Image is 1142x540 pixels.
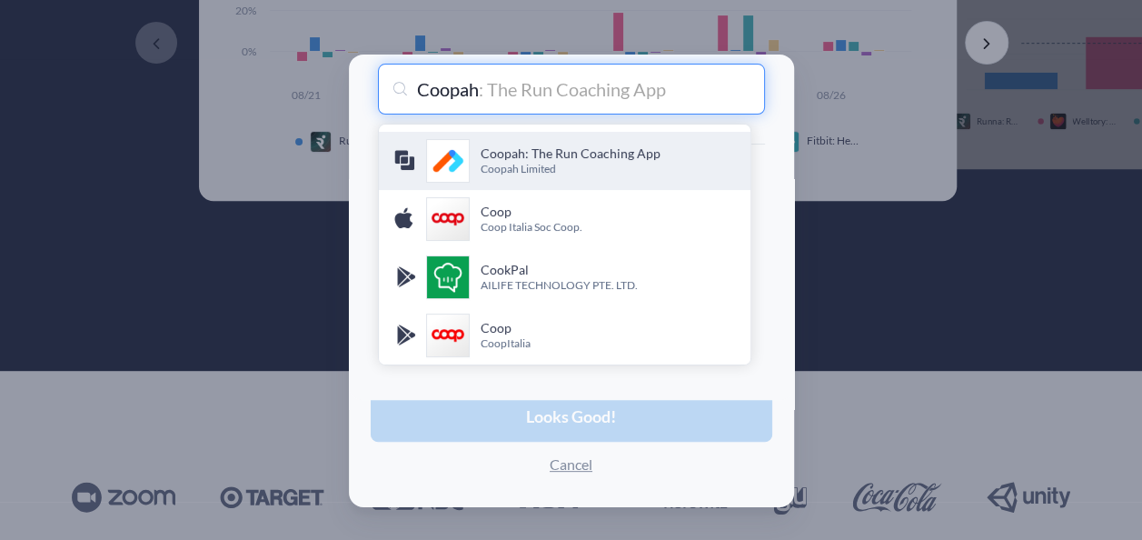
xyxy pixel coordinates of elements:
img: Coop icon [426,314,470,357]
p: AILIFE TECHNOLOGY PTE. LTD. [481,278,736,294]
a: Coop iconCoopCoopItalia [379,306,750,365]
a: COOSH iconCOOSH[PERSON_NAME] [379,365,750,423]
span: Cancel [549,456,593,473]
ul: menu-options [378,124,751,365]
h4: Coop [481,202,736,220]
img: Coopah: The Run Coaching App icon [426,139,470,183]
a: CookPal iconCookPalAILIFE TECHNOLOGY PTE. LTD. [379,248,750,306]
a: Coopah: The Run Coaching App iconCoopah: The Run Coaching AppCoopah Limited [379,132,750,190]
img: CookPal icon [426,255,470,299]
p: CoopItalia [481,336,736,352]
h4: Coopah: The Run Coaching App [481,144,736,162]
div: Coop [426,197,470,241]
p: Coop Italia Soc Coop. [481,220,736,235]
div: Coopah: The Run Coaching App [426,139,470,183]
div: CookPal [426,255,470,299]
img: Coop icon [426,197,470,241]
div: Coop [426,314,470,357]
input: Search for an app [378,64,765,115]
h4: CookPal [481,260,736,278]
p: Coopah Limited [481,162,736,177]
h4: Coop [481,318,736,336]
a: Coop iconCoopCoop Italia Soc Coop. [379,190,750,248]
